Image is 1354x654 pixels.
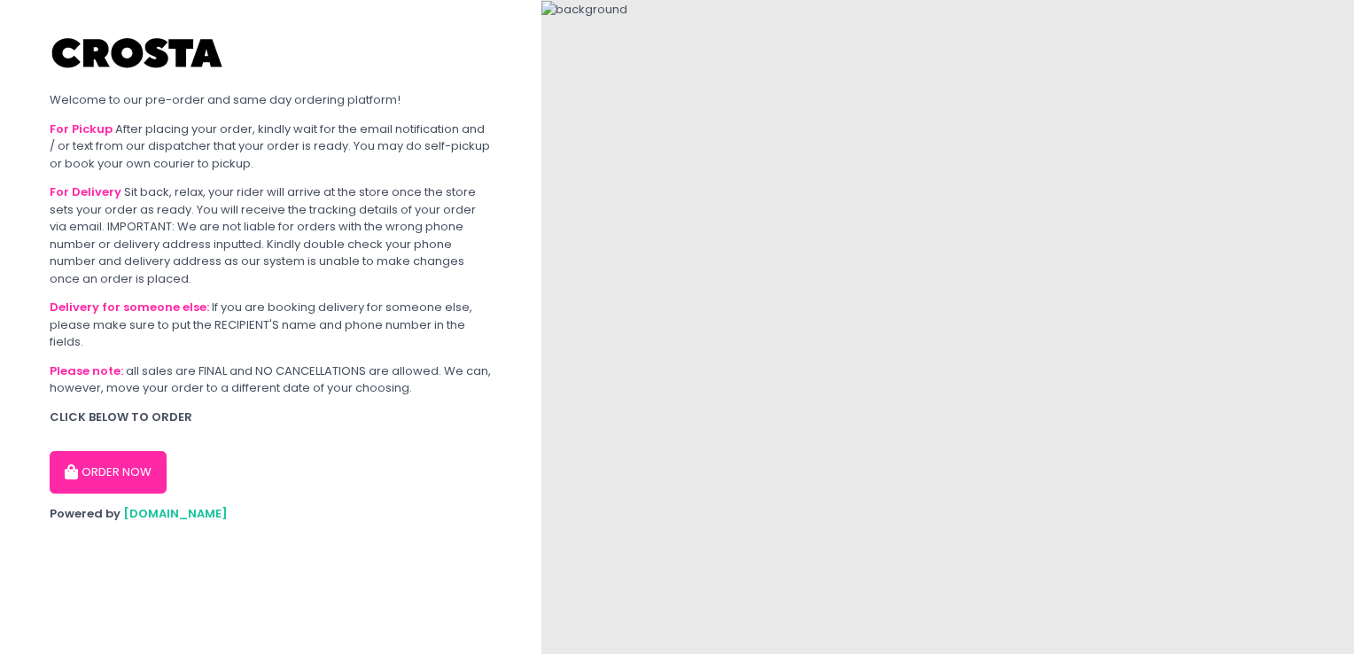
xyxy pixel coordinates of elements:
div: CLICK BELOW TO ORDER [50,409,492,426]
b: Delivery for someone else: [50,299,209,315]
div: If you are booking delivery for someone else, please make sure to put the RECIPIENT'S name and ph... [50,299,492,351]
div: Powered by [50,505,492,523]
div: Welcome to our pre-order and same day ordering platform! [50,91,492,109]
img: background [541,1,627,19]
b: For Delivery [50,183,121,200]
a: [DOMAIN_NAME] [123,505,228,522]
div: all sales are FINAL and NO CANCELLATIONS are allowed. We can, however, move your order to a diffe... [50,362,492,397]
div: Sit back, relax, your rider will arrive at the store once the store sets your order as ready. You... [50,183,492,287]
button: ORDER NOW [50,451,167,494]
b: For Pickup [50,121,113,137]
b: Please note: [50,362,123,379]
div: After placing your order, kindly wait for the email notification and / or text from our dispatche... [50,121,492,173]
img: Crosta Pizzeria [50,27,227,80]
